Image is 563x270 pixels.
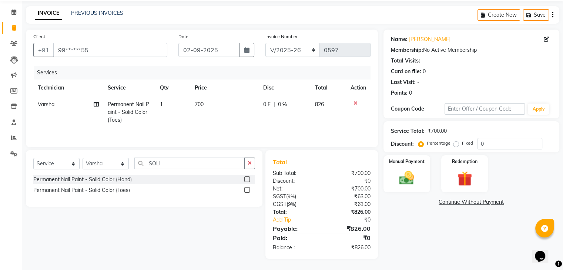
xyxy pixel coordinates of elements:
div: Name: [391,36,408,43]
div: Points: [391,89,408,97]
span: Permanent Nail Paint - Solid Color (Toes) [107,101,149,123]
div: Services [34,66,376,80]
th: Qty [155,80,190,96]
div: Balance : [267,244,322,252]
input: Enter Offer / Coupon Code [445,103,525,115]
label: Manual Payment [389,158,425,165]
div: Discount: [391,140,414,148]
span: 0 % [278,101,287,108]
a: Continue Without Payment [385,198,558,206]
div: Total Visits: [391,57,420,65]
th: Action [346,80,371,96]
div: Sub Total: [267,169,322,177]
div: ( ) [267,193,322,200]
img: _cash.svg [395,169,419,186]
label: Fixed [462,140,473,146]
div: Payable: [267,224,322,233]
label: Percentage [427,140,450,146]
div: ₹700.00 [428,127,447,135]
div: ₹700.00 [322,169,376,177]
button: Save [523,9,549,21]
a: [PERSON_NAME] [409,36,450,43]
div: Permanent Nail Paint - Solid Color (Hand) [33,176,132,183]
button: +91 [33,43,54,57]
span: SGST [273,193,286,200]
div: ₹63.00 [322,193,376,200]
th: Total [311,80,346,96]
label: Client [33,33,45,40]
div: ₹826.00 [322,224,376,233]
button: Create New [477,9,520,21]
a: Add Tip [267,216,331,224]
input: Search by Name/Mobile/Email/Code [53,43,167,57]
div: Service Total: [391,127,425,135]
div: Last Visit: [391,78,416,86]
div: 0 [409,89,412,97]
iframe: chat widget [532,240,556,263]
div: Total: [267,208,322,216]
div: 0 [423,68,426,75]
div: ( ) [267,200,322,208]
input: Search or Scan [134,158,245,169]
div: ₹826.00 [322,244,376,252]
div: Discount: [267,177,322,185]
div: Card on file: [391,68,421,75]
span: | [274,101,275,108]
span: 9% [288,193,295,199]
div: ₹0 [322,233,376,242]
a: INVOICE [35,7,62,20]
label: Date [178,33,188,40]
label: Redemption [452,158,477,165]
div: - [417,78,419,86]
span: 9% [288,201,295,207]
div: ₹826.00 [322,208,376,216]
label: Invoice Number [265,33,298,40]
th: Disc [259,80,311,96]
span: Varsha [38,101,54,108]
th: Price [190,80,258,96]
span: 700 [195,101,204,108]
span: 0 F [263,101,271,108]
div: ₹700.00 [322,185,376,193]
span: CGST [273,201,286,207]
div: No Active Membership [391,46,552,54]
div: Net: [267,185,322,193]
span: Total [273,158,290,166]
div: ₹63.00 [322,200,376,208]
div: Coupon Code [391,105,445,113]
span: 1 [160,101,163,108]
div: Membership: [391,46,423,54]
img: _gift.svg [453,169,477,188]
div: ₹0 [331,216,376,224]
div: Paid: [267,233,322,242]
th: Technician [33,80,103,96]
div: ₹0 [322,177,376,185]
button: Apply [528,104,549,115]
a: PREVIOUS INVOICES [71,10,123,16]
span: 826 [315,101,324,108]
th: Service [103,80,155,96]
div: Permanent Nail Paint - Solid Color (Toes) [33,186,130,194]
